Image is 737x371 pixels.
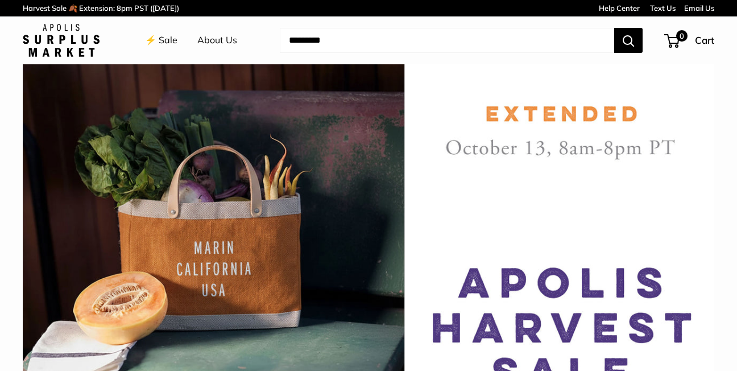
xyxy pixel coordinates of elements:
[650,3,676,13] a: Text Us
[695,34,714,46] span: Cart
[599,3,640,13] a: Help Center
[665,31,714,50] a: 0 Cart
[676,30,688,42] span: 0
[197,32,237,49] a: About Us
[684,3,714,13] a: Email Us
[145,32,177,49] a: ⚡️ Sale
[23,24,100,57] img: Apolis: Surplus Market
[280,28,614,53] input: Search...
[614,28,643,53] button: Search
